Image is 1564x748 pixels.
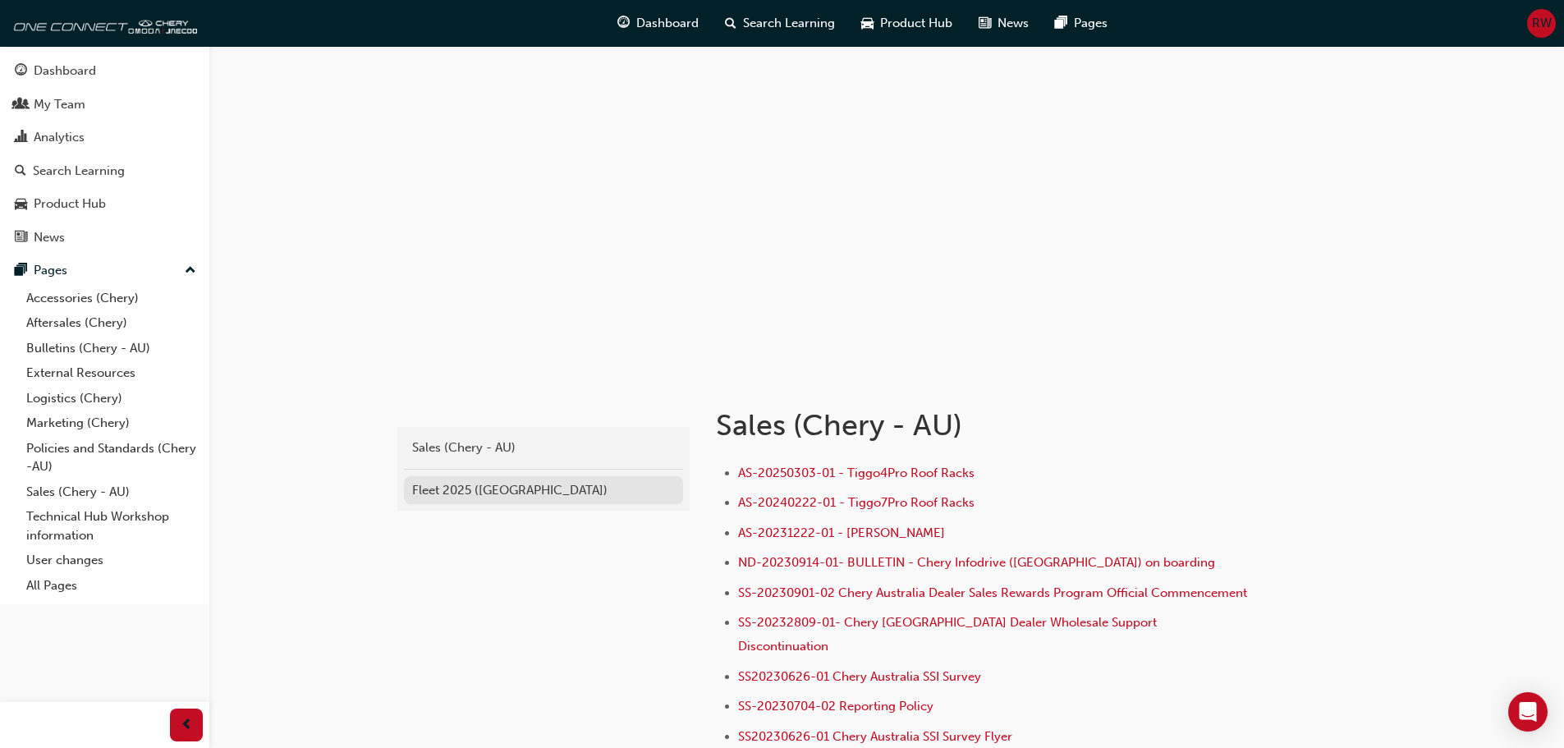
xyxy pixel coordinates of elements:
[34,128,85,147] div: Analytics
[7,223,203,253] a: News
[404,476,683,505] a: Fleet 2025 ([GEOGRAPHIC_DATA])
[15,98,27,112] span: people-icon
[725,13,736,34] span: search-icon
[7,255,203,286] button: Pages
[20,310,203,336] a: Aftersales (Chery)
[965,7,1042,40] a: news-iconNews
[15,197,27,212] span: car-icon
[716,407,1254,443] h1: Sales (Chery - AU)
[20,573,203,599] a: All Pages
[1074,14,1108,33] span: Pages
[7,89,203,120] a: My Team
[34,228,65,247] div: News
[15,64,27,79] span: guage-icon
[20,286,203,311] a: Accessories (Chery)
[20,386,203,411] a: Logistics (Chery)
[738,525,945,540] a: AS-20231222-01 - [PERSON_NAME]
[738,466,975,480] a: AS-20250303-01 - Tiggo4Pro Roof Racks
[34,261,67,280] div: Pages
[185,260,196,282] span: up-icon
[412,438,675,457] div: Sales (Chery - AU)
[636,14,699,33] span: Dashboard
[738,699,933,714] a: SS-20230704-02 Reporting Policy
[712,7,848,40] a: search-iconSearch Learning
[33,162,125,181] div: Search Learning
[15,164,26,179] span: search-icon
[20,436,203,480] a: Policies and Standards (Chery -AU)
[617,13,630,34] span: guage-icon
[34,62,96,80] div: Dashboard
[1042,7,1121,40] a: pages-iconPages
[880,14,952,33] span: Product Hub
[7,189,203,219] a: Product Hub
[1508,692,1548,732] div: Open Intercom Messenger
[738,585,1247,600] a: SS-20230901-02 Chery Australia Dealer Sales Rewards Program Official Commencement
[848,7,965,40] a: car-iconProduct Hub
[412,481,675,500] div: Fleet 2025 ([GEOGRAPHIC_DATA])
[7,53,203,255] button: DashboardMy TeamAnalyticsSearch LearningProduct HubNews
[738,729,1012,744] a: SS20230626-01 Chery Australia SSI Survey Flyer
[20,360,203,386] a: External Resources
[1532,14,1552,33] span: RW
[743,14,835,33] span: Search Learning
[181,715,193,736] span: prev-icon
[738,495,975,510] a: AS-20240222-01 - Tiggo7Pro Roof Racks
[738,669,981,684] a: SS20230626-01 Chery Australia SSI Survey
[738,555,1215,570] a: ND-20230914-01- BULLETIN - Chery Infodrive ([GEOGRAPHIC_DATA]) on boarding
[15,264,27,278] span: pages-icon
[998,14,1029,33] span: News
[8,7,197,39] img: oneconnect
[1055,13,1067,34] span: pages-icon
[7,122,203,153] a: Analytics
[34,95,85,114] div: My Team
[1527,9,1556,38] button: RW
[738,615,1160,654] a: SS-20232809-01- Chery [GEOGRAPHIC_DATA] Dealer Wholesale Support Discontinuation
[7,156,203,186] a: Search Learning
[20,548,203,573] a: User changes
[979,13,991,34] span: news-icon
[861,13,874,34] span: car-icon
[20,411,203,436] a: Marketing (Chery)
[34,195,106,213] div: Product Hub
[20,480,203,505] a: Sales (Chery - AU)
[404,434,683,462] a: Sales (Chery - AU)
[604,7,712,40] a: guage-iconDashboard
[7,56,203,86] a: Dashboard
[15,131,27,145] span: chart-icon
[15,231,27,246] span: news-icon
[20,336,203,361] a: Bulletins (Chery - AU)
[20,504,203,548] a: Technical Hub Workshop information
